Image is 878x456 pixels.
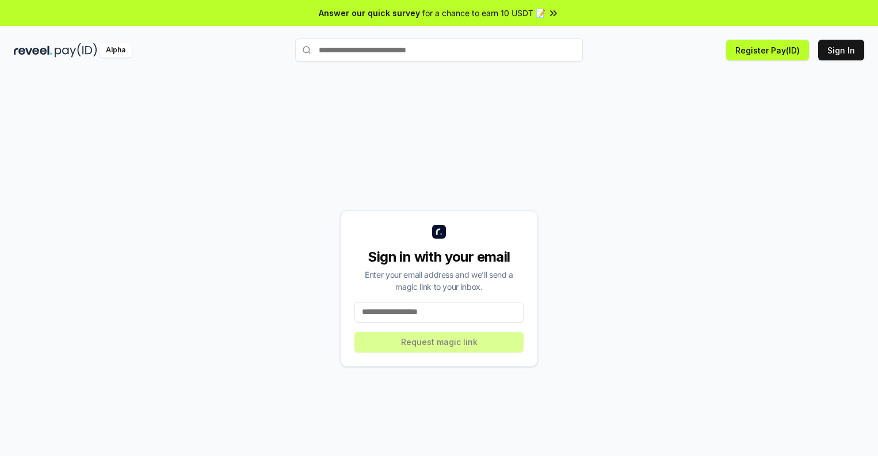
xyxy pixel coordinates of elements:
button: Register Pay(ID) [726,40,809,60]
div: Enter your email address and we’ll send a magic link to your inbox. [354,269,524,293]
img: reveel_dark [14,43,52,58]
button: Sign In [818,40,864,60]
span: Answer our quick survey [319,7,420,19]
div: Sign in with your email [354,248,524,266]
span: for a chance to earn 10 USDT 📝 [422,7,545,19]
img: logo_small [432,225,446,239]
img: pay_id [55,43,97,58]
div: Alpha [100,43,132,58]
